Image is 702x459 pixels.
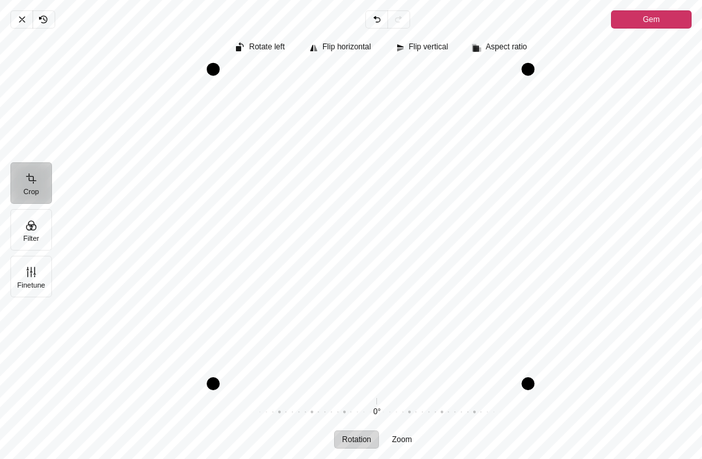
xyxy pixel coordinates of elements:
span: Rotate left [249,43,285,51]
button: Filter [10,209,52,251]
div: Crop [62,29,702,459]
span: Flip vertical [409,43,448,51]
span: Flip horizontal [322,43,371,51]
button: Gem [611,10,692,29]
div: Drag left [207,69,220,384]
button: Flip vertical [389,39,456,57]
div: Drag top [213,63,528,76]
button: Flip horizontal [303,39,379,57]
div: Drag right [521,69,534,384]
button: Aspect ratio [466,39,534,57]
button: Finetune [10,256,52,297]
button: Crop [10,162,52,204]
span: Zoom [392,436,412,443]
span: Gem [643,12,660,27]
div: Drag bottom [213,377,528,390]
span: Rotation [342,436,371,443]
span: Aspect ratio [486,43,526,51]
button: Rotate left [229,39,292,57]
